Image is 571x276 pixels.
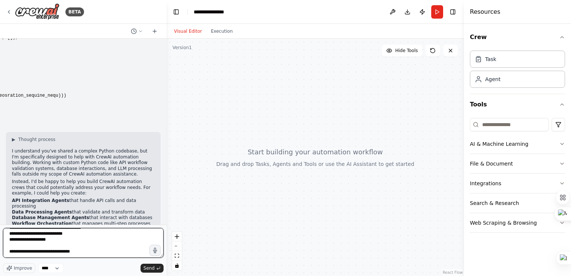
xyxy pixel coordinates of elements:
button: toggle interactivity [172,261,182,270]
button: fit view [172,251,182,261]
nav: breadcrumb [194,8,231,16]
button: zoom out [172,241,182,251]
button: Improve [3,263,35,273]
p: Instead, I'd be happy to help you build CrewAI automation crews that could potentially address yo... [12,179,155,196]
button: zoom in [172,232,182,241]
span: Hide Tools [395,48,418,54]
div: Task [485,55,496,63]
div: Agent [485,76,500,83]
div: React Flow controls [172,232,182,270]
li: that handle API calls and data processing [12,198,155,209]
button: Switch to previous chat [128,27,146,36]
button: Web Scraping & Browsing [470,213,565,232]
button: Hide Tools [382,45,422,57]
button: Start a new chat [149,27,161,36]
button: Visual Editor [170,27,206,36]
button: Tools [470,94,565,115]
button: Hide left sidebar [171,7,181,17]
strong: Data Processing Agents [12,209,72,215]
div: Version 1 [172,45,192,51]
div: Tools [470,115,565,239]
li: that validate and transform data [12,209,155,215]
button: Hide right sidebar [448,7,458,17]
button: Search & Research [470,193,565,213]
span: Send [143,265,155,271]
button: ▶Thought process [12,137,55,142]
strong: API Integration Agents [12,198,69,203]
strong: Workflow Orchestration [12,221,72,226]
div: BETA [65,7,84,16]
button: Execution [206,27,237,36]
a: React Flow attribution [443,270,463,275]
button: Integrations [470,174,565,193]
h4: Resources [470,7,500,16]
button: Click to speak your automation idea [149,245,161,256]
span: Thought process [18,137,55,142]
strong: Database Management Agents [12,215,89,220]
p: I understand you've shared a complex Python codebase, but I'm specifically designed to help with ... [12,148,155,177]
img: Logo [15,3,59,20]
button: AI & Machine Learning [470,134,565,154]
span: Improve [14,265,32,271]
button: File & Document [470,154,565,173]
li: that manages multi-step processes [12,221,155,227]
span: ▶ [12,137,15,142]
li: that interact with databases [12,215,155,221]
div: Crew [470,48,565,94]
button: Crew [470,27,565,48]
button: Send [141,264,164,273]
